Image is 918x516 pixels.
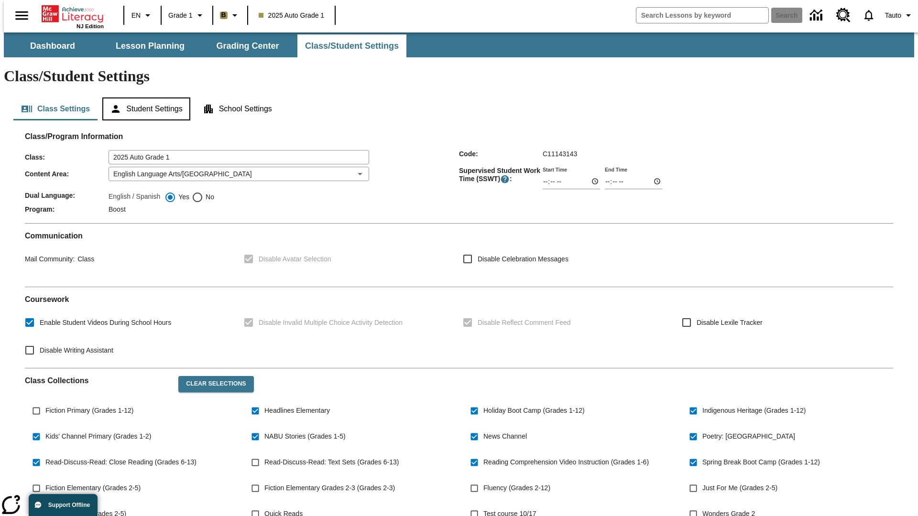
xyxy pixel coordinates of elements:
button: Support Offline [29,494,98,516]
span: Dashboard [30,41,75,52]
button: Grading Center [200,34,295,57]
h2: Course work [25,295,893,304]
h2: Class/Program Information [25,132,893,141]
label: End Time [605,166,627,173]
span: Grade 1 [168,11,193,21]
span: NJ Edition [76,23,104,29]
span: Disable Lexile Tracker [697,318,763,328]
span: Code : [459,150,543,158]
span: Poetry: [GEOGRAPHIC_DATA] [702,431,795,441]
div: SubNavbar [4,34,407,57]
span: Fluency (Grades 2-12) [483,483,550,493]
div: Communication [25,231,893,279]
label: English / Spanish [109,192,160,203]
input: search field [636,8,768,23]
span: Class : [25,153,109,161]
div: Home [42,3,104,29]
button: Profile/Settings [881,7,918,24]
span: Tauto [885,11,901,21]
button: Grade: Grade 1, Select a grade [164,7,209,24]
a: Notifications [856,3,881,28]
label: Start Time [543,166,567,173]
span: Supervised Student Work Time (SSWT) : [459,167,543,184]
span: No [203,192,214,202]
button: Open side menu [8,1,36,30]
span: Fiction Primary (Grades 1-12) [45,406,133,416]
span: Disable Reflect Comment Feed [478,318,571,328]
button: Supervised Student Work Time is the timeframe when students can take LevelSet and when lessons ar... [500,174,510,184]
span: Dual Language : [25,192,109,199]
div: English Language Arts/[GEOGRAPHIC_DATA] [109,167,369,181]
span: Kids' Channel Primary (Grades 1-2) [45,431,151,441]
button: Language: EN, Select a language [127,7,158,24]
span: News Channel [483,431,527,441]
span: C11143143 [543,150,577,158]
span: Disable Invalid Multiple Choice Activity Detection [259,318,403,328]
div: Class/Student Settings [13,97,905,120]
button: Class Settings [13,97,98,120]
span: Read-Discuss-Read: Text Sets (Grades 6-13) [264,457,399,467]
span: Fiction Elementary Grades 2-3 (Grades 2-3) [264,483,395,493]
button: Clear Selections [178,376,253,392]
span: Yes [176,192,189,202]
h1: Class/Student Settings [4,67,914,85]
span: Disable Celebration Messages [478,254,568,264]
button: Lesson Planning [102,34,198,57]
span: Boost [109,205,126,213]
span: Reading Comprehension Video Instruction (Grades 1-6) [483,457,649,467]
span: Read-Discuss-Read: Close Reading (Grades 6-13) [45,457,197,467]
input: Class [109,150,369,164]
span: Enable Student Videos During School Hours [40,318,171,328]
span: Spring Break Boot Camp (Grades 1-12) [702,457,820,467]
div: Coursework [25,295,893,360]
span: 2025 Auto Grade 1 [259,11,325,21]
span: Support Offline [48,502,90,508]
h2: Class Collections [25,376,171,385]
span: Mail Community : [25,255,75,263]
span: Headlines Elementary [264,406,330,416]
button: Dashboard [5,34,100,57]
span: Program : [25,205,109,213]
a: Resource Center, Will open in new tab [831,2,856,28]
a: Home [42,4,104,23]
span: Holiday Boot Camp (Grades 1-12) [483,406,585,416]
span: Grading Center [216,41,279,52]
button: Student Settings [102,97,190,120]
span: Disable Avatar Selection [259,254,331,264]
button: Class/Student Settings [297,34,406,57]
span: Content Area : [25,170,109,178]
a: Data Center [804,2,831,29]
span: Lesson Planning [116,41,185,52]
span: Just For Me (Grades 2-5) [702,483,777,493]
div: SubNavbar [4,32,914,57]
span: EN [131,11,141,21]
span: Indigenous Heritage (Grades 1-12) [702,406,806,416]
span: Class/Student Settings [305,41,399,52]
span: Class [75,255,94,263]
h2: Communication [25,231,893,240]
span: B [221,9,226,21]
button: School Settings [195,97,280,120]
span: Fiction Elementary (Grades 2-5) [45,483,141,493]
div: Class/Program Information [25,141,893,215]
button: Boost Class color is light brown. Change class color [216,7,244,24]
span: Disable Writing Assistant [40,345,113,355]
span: NABU Stories (Grades 1-5) [264,431,346,441]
